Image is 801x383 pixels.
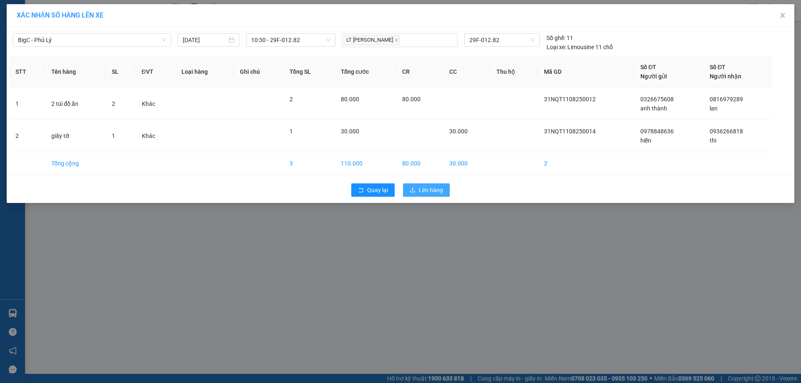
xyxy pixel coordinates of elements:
div: 11 [547,33,573,43]
span: Số ghế: [547,33,565,43]
td: 2 [9,120,45,152]
span: Người gửi [640,73,667,80]
td: 80.000 [395,152,443,175]
span: BigC - Phủ Lý [18,34,166,46]
span: anh thành [640,105,667,112]
td: 30.000 [443,152,490,175]
th: CR [395,56,443,88]
span: Loại xe: [547,43,566,52]
span: 0978848636 [640,128,674,135]
td: 2 túi đồ ăn [45,88,105,120]
span: Lên hàng [419,185,443,195]
td: 3 [283,152,334,175]
span: 31NQT1108250012 [544,96,596,103]
td: 1 [9,88,45,120]
span: 29F-012.82 [469,34,534,46]
span: 0326675608 [640,96,674,103]
th: Mã GD [537,56,634,88]
span: LT [PERSON_NAME] [344,35,400,45]
span: lan [710,105,718,112]
span: 2 [112,100,115,107]
span: 1 [112,133,115,139]
th: STT [9,56,45,88]
div: Limousine 11 chỗ [547,43,613,52]
td: Khác [135,120,175,152]
td: Khác [135,88,175,120]
input: 11/08/2025 [183,35,227,45]
span: thi [710,137,716,144]
th: Tổng cước [334,56,395,88]
span: close [394,38,398,42]
span: 30.000 [341,128,359,135]
th: Ghi chú [233,56,283,88]
td: 110.000 [334,152,395,175]
span: 80.000 [341,96,359,103]
span: Số ĐT [640,64,656,70]
th: Tổng SL [283,56,334,88]
span: upload [410,187,416,194]
span: 80.000 [402,96,421,103]
span: Quay lại [367,185,388,195]
button: rollbackQuay lại [351,183,395,197]
td: 2 [537,152,634,175]
span: Số ĐT [710,64,725,70]
span: hiền [640,137,651,144]
span: 0816979289 [710,96,743,103]
span: 31NQT1108250014 [544,128,596,135]
span: 0936266818 [710,128,743,135]
td: giấy tờ [45,120,105,152]
span: 30.000 [449,128,468,135]
span: Người nhận [710,73,741,80]
span: XÁC NHẬN SỐ HÀNG LÊN XE [17,11,103,19]
span: rollback [358,187,364,194]
span: 10:30 - 29F-012.82 [251,34,330,46]
button: Close [771,4,794,28]
th: CC [443,56,490,88]
span: 1 [290,128,293,135]
th: Tên hàng [45,56,105,88]
span: close [779,12,786,19]
th: ĐVT [135,56,175,88]
button: uploadLên hàng [403,183,450,197]
th: Thu hộ [490,56,537,88]
span: 2 [290,96,293,103]
th: Loại hàng [175,56,234,88]
th: SL [105,56,135,88]
td: Tổng cộng [45,152,105,175]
